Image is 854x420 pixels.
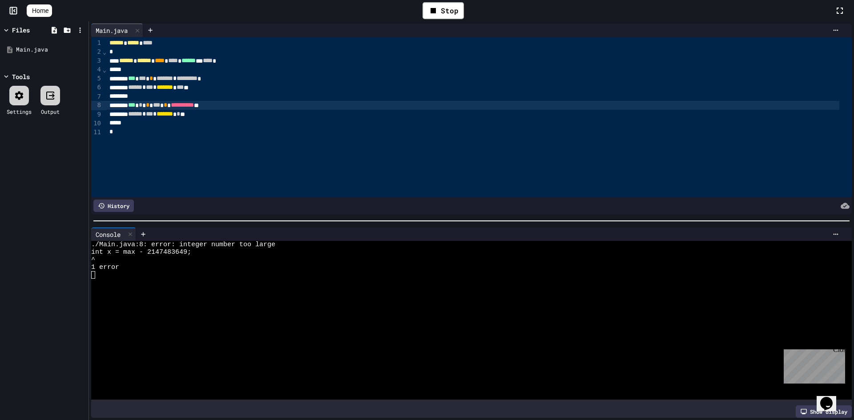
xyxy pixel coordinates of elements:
[423,2,464,19] div: Stop
[91,256,95,264] span: ^
[12,25,30,35] div: Files
[41,108,60,116] div: Output
[91,56,102,65] div: 3
[91,128,102,137] div: 11
[796,405,852,418] div: Show display
[91,230,125,239] div: Console
[91,241,275,248] span: ./Main.java:8: error: integer number too large
[91,74,102,83] div: 5
[91,110,102,119] div: 9
[91,264,119,271] span: 1 error
[91,48,102,56] div: 2
[12,72,30,81] div: Tools
[91,92,102,101] div: 7
[91,228,136,241] div: Console
[102,48,107,56] span: Fold line
[4,4,61,56] div: Chat with us now!Close
[7,108,32,116] div: Settings
[91,119,102,128] div: 10
[102,66,107,73] span: Fold line
[91,101,102,110] div: 8
[91,39,102,48] div: 1
[91,24,143,37] div: Main.java
[16,45,85,54] div: Main.java
[91,26,132,35] div: Main.java
[27,4,52,17] a: Home
[91,248,191,256] span: int x = max - 2147483649;
[32,6,48,15] span: Home
[91,83,102,92] div: 6
[91,65,102,74] div: 4
[817,384,845,411] iframe: chat widget
[780,346,845,384] iframe: chat widget
[93,200,134,212] div: History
